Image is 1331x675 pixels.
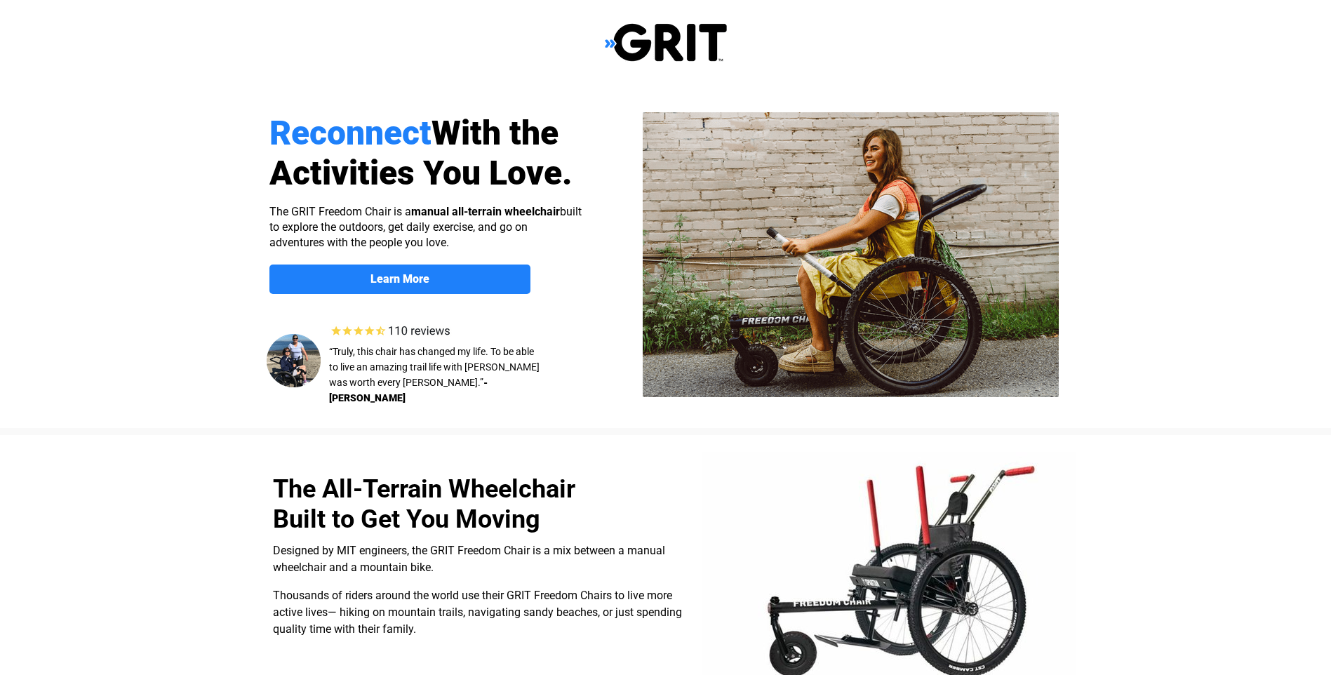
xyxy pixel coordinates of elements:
span: The All-Terrain Wheelchair Built to Get You Moving [273,474,575,534]
span: With the [432,113,559,153]
span: Activities You Love. [269,153,573,193]
span: “Truly, this chair has changed my life. To be able to live an amazing trail life with [PERSON_NAM... [329,346,540,388]
span: The GRIT Freedom Chair is a built to explore the outdoors, get daily exercise, and go on adventur... [269,205,582,249]
strong: manual all-terrain wheelchair [411,205,560,218]
a: Learn More [269,265,530,294]
span: Designed by MIT engineers, the GRIT Freedom Chair is a mix between a manual wheelchair and a moun... [273,544,665,574]
span: Thousands of riders around the world use their GRIT Freedom Chairs to live more active lives— hik... [273,589,682,636]
strong: Learn More [370,272,429,286]
span: Reconnect [269,113,432,153]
